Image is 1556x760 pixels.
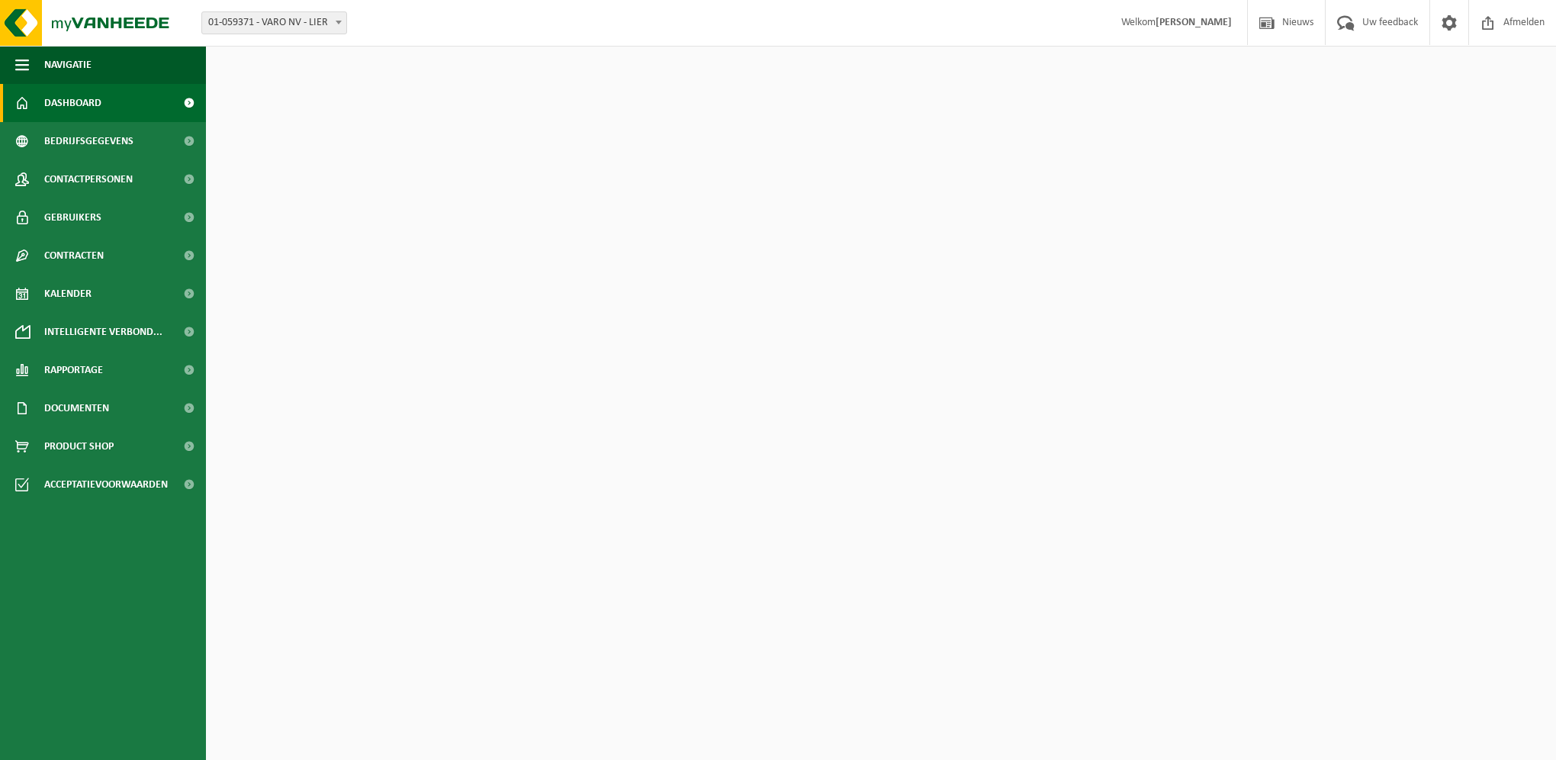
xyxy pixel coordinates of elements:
span: 01-059371 - VARO NV - LIER [202,12,346,34]
span: Kalender [44,275,92,313]
span: Navigatie [44,46,92,84]
span: Gebruikers [44,198,101,237]
span: 01-059371 - VARO NV - LIER [201,11,347,34]
span: Bedrijfsgegevens [44,122,133,160]
strong: [PERSON_NAME] [1156,17,1232,28]
span: Product Shop [44,427,114,465]
span: Acceptatievoorwaarden [44,465,168,504]
span: Contactpersonen [44,160,133,198]
span: Contracten [44,237,104,275]
span: Dashboard [44,84,101,122]
span: Documenten [44,389,109,427]
span: Rapportage [44,351,103,389]
span: Intelligente verbond... [44,313,162,351]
